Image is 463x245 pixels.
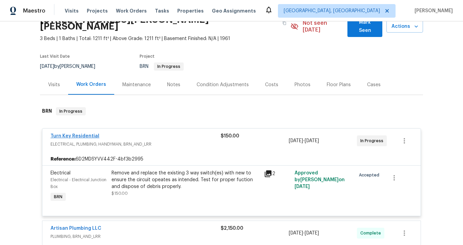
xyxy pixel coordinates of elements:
[112,170,260,190] div: Remove and replace the existing 3 way switch(es) with new to ensure the circuit opeates as intend...
[51,233,221,240] span: PLUMBING, BRN_AND_LRR
[264,170,290,178] div: 2
[392,22,418,31] span: Actions
[289,230,319,237] span: -
[289,138,303,143] span: [DATE]
[289,231,303,235] span: [DATE]
[360,137,386,144] span: In Progress
[51,226,101,231] a: Artisan Plumbing LLC
[412,7,453,14] span: [PERSON_NAME]
[295,81,310,88] div: Photos
[42,153,421,165] div: 6D2MDSYVV442F-4bf3b2995
[359,172,382,178] span: Accepted
[140,64,184,69] span: BRN
[40,100,423,122] div: BRN In Progress
[177,7,204,14] span: Properties
[40,62,103,71] div: by [PERSON_NAME]
[65,7,79,14] span: Visits
[23,7,45,14] span: Maestro
[295,184,310,189] span: [DATE]
[265,81,278,88] div: Costs
[295,171,345,189] span: Approved by [PERSON_NAME] on
[42,107,52,115] h6: BRN
[87,7,108,14] span: Projects
[140,54,155,58] span: Project
[197,81,249,88] div: Condition Adjustments
[327,81,351,88] div: Floor Plans
[40,64,54,69] span: [DATE]
[40,54,70,58] span: Last Visit Date
[221,134,239,138] span: $150.00
[303,20,344,33] span: Not seen [DATE]
[51,193,65,200] span: BRN
[116,7,147,14] span: Work Orders
[51,134,99,138] a: Turn Key Residential
[51,156,76,163] b: Reference:
[167,81,180,88] div: Notes
[278,17,290,29] button: Copy Address
[51,178,106,189] span: Electrical - Electrical Junction Box
[289,137,319,144] span: -
[48,81,60,88] div: Visits
[386,20,423,33] button: Actions
[305,138,319,143] span: [DATE]
[212,7,256,14] span: Geo Assignments
[112,191,128,195] span: $150.00
[155,8,169,13] span: Tasks
[221,226,243,231] span: $2,150.00
[40,16,278,30] h2: [STREET_ADDRESS][PERSON_NAME][PERSON_NAME]
[353,18,377,35] span: Mark Seen
[40,35,290,42] span: 3 Beds | 1 Baths | Total: 1211 ft² | Above Grade: 1211 ft² | Basement Finished: N/A | 1961
[51,141,221,148] span: ELECTRICAL, PLUMBING, HANDYMAN, BRN_AND_LRR
[284,7,380,14] span: [GEOGRAPHIC_DATA], [GEOGRAPHIC_DATA]
[122,81,151,88] div: Maintenance
[367,81,381,88] div: Cases
[347,16,382,37] button: Mark Seen
[305,231,319,235] span: [DATE]
[155,64,183,69] span: In Progress
[51,171,71,175] span: Electrical
[360,230,384,237] span: Complete
[76,81,106,88] div: Work Orders
[57,108,85,115] span: In Progress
